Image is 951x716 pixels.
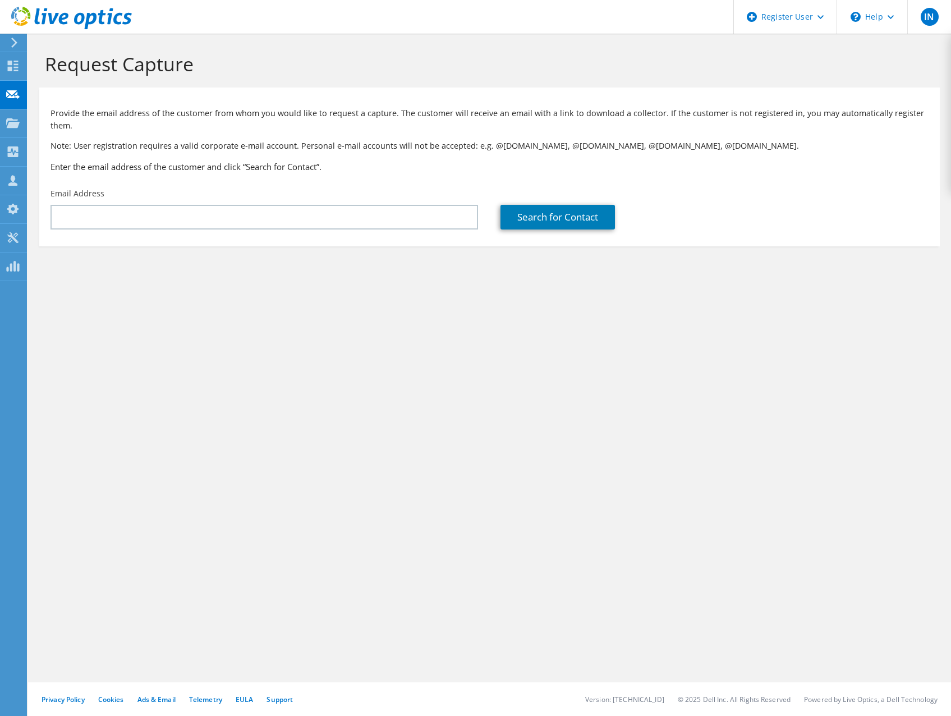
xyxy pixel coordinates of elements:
[921,8,939,26] span: IN
[500,205,615,230] a: Search for Contact
[804,695,938,704] li: Powered by Live Optics, a Dell Technology
[45,52,929,76] h1: Request Capture
[189,695,222,704] a: Telemetry
[42,695,85,704] a: Privacy Policy
[585,695,664,704] li: Version: [TECHNICAL_ID]
[236,695,253,704] a: EULA
[50,107,929,132] p: Provide the email address of the customer from whom you would like to request a capture. The cust...
[851,12,861,22] svg: \n
[267,695,293,704] a: Support
[50,188,104,199] label: Email Address
[98,695,124,704] a: Cookies
[50,160,929,173] h3: Enter the email address of the customer and click “Search for Contact”.
[678,695,791,704] li: © 2025 Dell Inc. All Rights Reserved
[50,140,929,152] p: Note: User registration requires a valid corporate e-mail account. Personal e-mail accounts will ...
[137,695,176,704] a: Ads & Email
